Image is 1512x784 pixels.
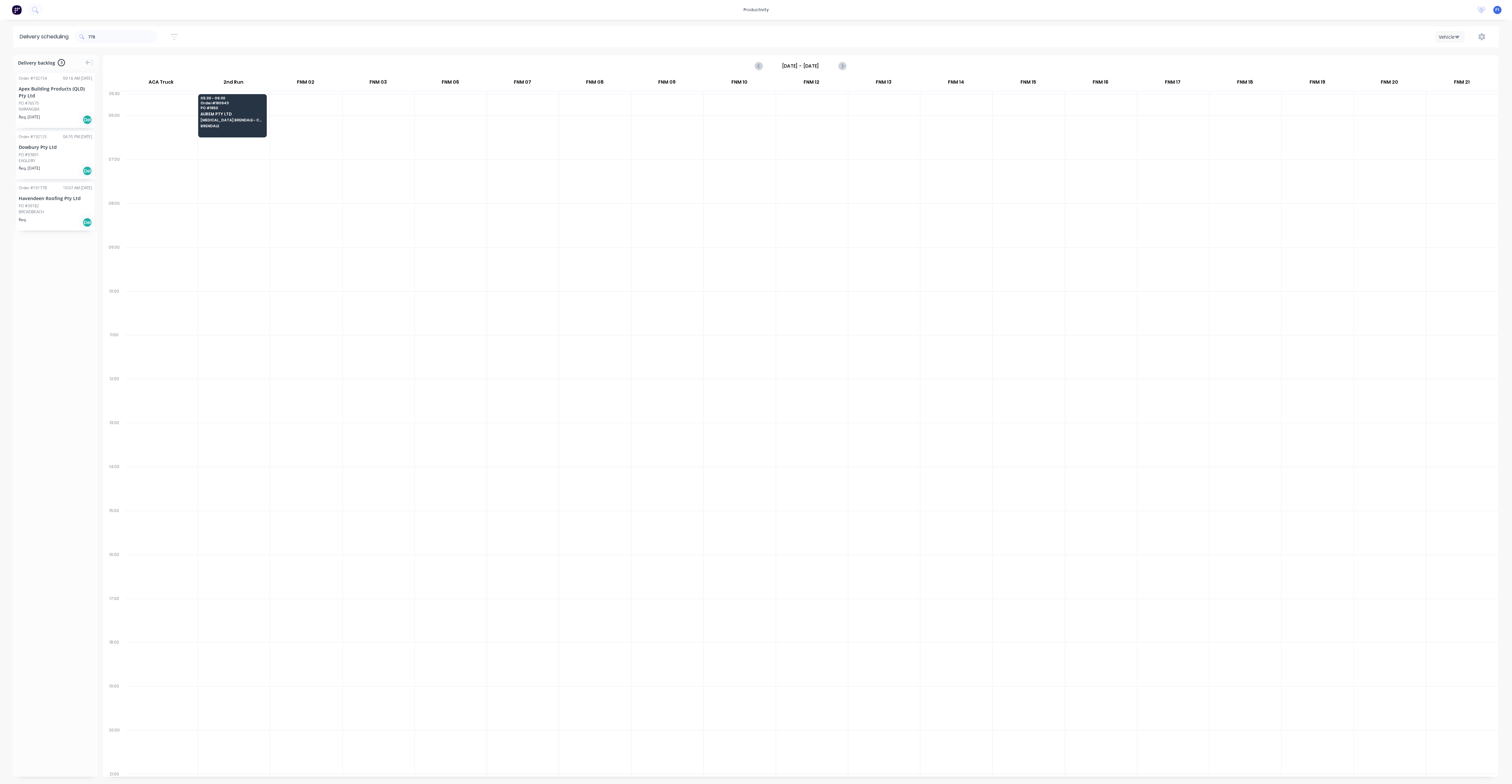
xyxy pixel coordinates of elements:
div: ACA Truck [125,76,197,91]
span: AUREM PTY LTD [200,112,264,116]
div: 16:00 [103,551,125,595]
div: PO #76575 [19,100,39,106]
div: 17:00 [103,595,125,639]
div: FNM 18 [1209,76,1281,91]
div: 21:00 [103,770,125,778]
div: Del [82,166,92,176]
div: Order # 192125 [19,134,47,140]
div: FNM 16 [1064,76,1136,91]
div: FNM 03 [342,76,414,91]
div: FNM 07 [487,76,558,91]
div: 11:00 [103,331,125,375]
div: FNM 10 [703,76,775,91]
div: FNM 08 [559,76,631,91]
div: 13:00 [103,419,125,463]
div: FNM 02 [270,76,342,91]
input: Search for orders [88,30,157,43]
div: 08:00 [103,199,125,243]
div: productivity [740,5,772,15]
div: 10:07 AM [DATE] [63,185,92,191]
div: Apex Building Products (QLD) Pty Ltd [19,85,92,99]
div: 15:00 [103,507,125,551]
div: Dowbury Pty Ltd [19,144,92,151]
button: Vehicle [1435,31,1465,43]
div: FNM 20 [1354,76,1425,91]
span: 05:30 - 06:30 [200,96,264,100]
span: [MEDICAL_DATA] BRENDALE - CNR [PERSON_NAME] & [GEOGRAPHIC_DATA] [200,118,264,122]
div: NARANGBA [19,106,92,112]
div: PO #39182 [19,203,39,209]
div: FNM 19 [1281,76,1353,91]
div: Order # 191778 [19,185,47,191]
div: 09:00 [103,243,125,287]
div: FNM 15 [992,76,1064,91]
div: BROADBEACH [19,209,92,215]
span: 3 [58,59,65,66]
div: Order # 192154 [19,75,47,81]
span: F1 [1495,7,1500,13]
div: PO #93891 [19,152,39,158]
div: FNM 14 [920,76,992,91]
div: Delivery scheduling [13,26,75,47]
div: Havendeen Roofing Pty Ltd [19,195,92,202]
span: BRENDALE [200,124,264,128]
div: EAGLEBY [19,158,92,164]
div: 05:30 [103,90,125,112]
div: 07:00 [103,155,125,199]
div: 06:00 [103,112,125,155]
div: 10:00 [103,287,125,331]
span: Req. [DATE] [19,114,40,120]
div: FNM 17 [1137,76,1209,91]
div: 20:00 [103,726,125,770]
div: 2nd Run [198,76,269,91]
span: Req. [19,217,27,223]
div: 19:00 [103,682,125,726]
div: 12:00 [103,375,125,419]
img: Factory [12,5,22,15]
div: 18:00 [103,638,125,682]
div: 09:16 AM [DATE] [63,75,92,81]
div: Vehicle [1439,33,1458,40]
div: FNM 06 [414,76,486,91]
div: FNM 09 [631,76,703,91]
div: FNM 21 [1426,76,1498,91]
span: Delivery backlog [18,59,55,66]
span: Order # 180643 [200,101,264,105]
span: Req. [DATE] [19,165,40,171]
div: Del [82,217,92,227]
div: FNM 13 [848,76,920,91]
span: PO # 1950 [200,106,264,110]
div: Del [82,115,92,125]
div: FNM 12 [776,76,848,91]
div: 14:00 [103,463,125,507]
div: 04:35 PM [DATE] [63,134,92,140]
